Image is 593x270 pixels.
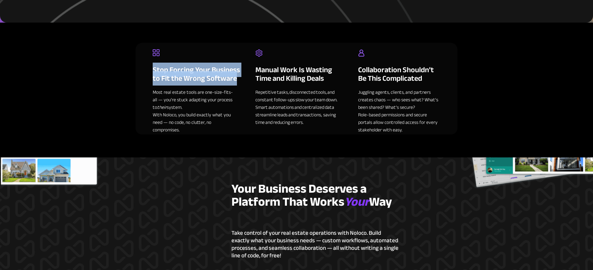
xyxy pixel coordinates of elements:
span: Way [369,190,392,213]
span: Most real estate tools are one-size-fits-all — you’re stuck adapting your process to system. [153,88,233,112]
span: Smart automations and centralized data streamline leads and transactions, saving time and reducin... [255,103,336,127]
em: Your [344,190,369,213]
span: Juggling agents, clients, and partners creates chaos — who sees what? What’s been shared? What’s ... [358,88,438,112]
span: Your Business Deserves a Platform That Works [231,177,367,213]
span: Role-based permissions and secure portals allow controlled access for every stakeholder with easy. [358,110,438,134]
span: Take control of your real estate operations with Noloco. Build exactly what your business needs —... [231,228,399,261]
span: Manual Work Is Wasting Time and Killing Deals [255,63,332,86]
span: Stop Forcing Your Business to Fit the Wrong Software [153,63,240,86]
span: Repetitive tasks, disconnected tools, and constant follow-ups slow your team down. [255,88,338,104]
em: their [157,103,167,112]
span: With Noloco, you build exactly what you need — no code, no clutter, no compromises. [153,110,231,134]
span: Collaboration Shouldn’t Be This Complicated [358,63,434,86]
